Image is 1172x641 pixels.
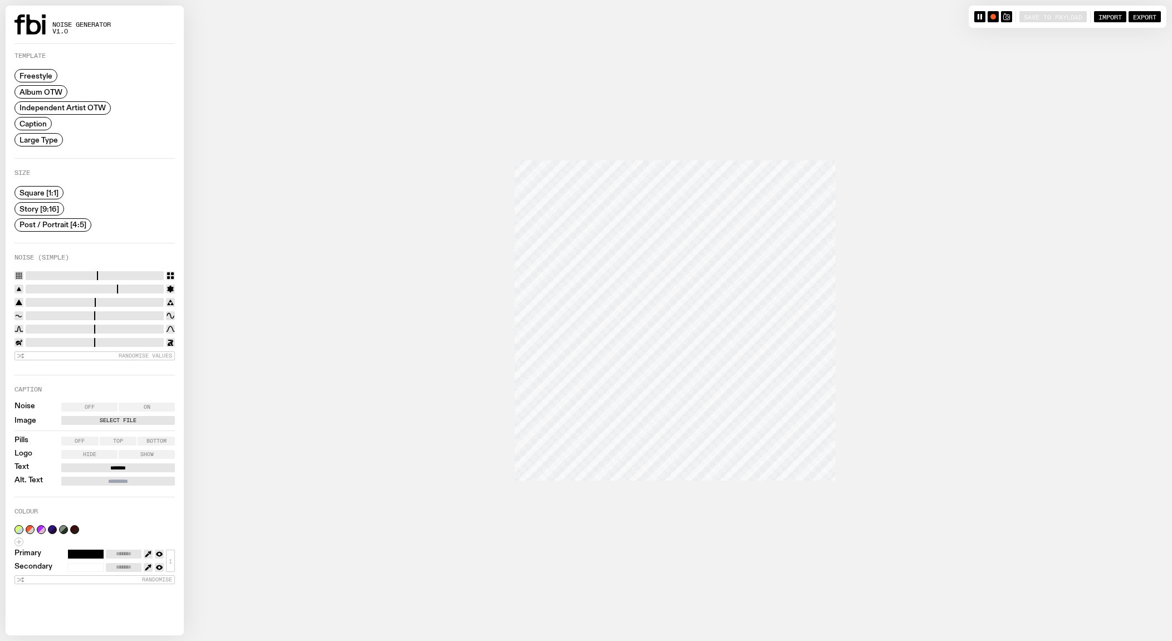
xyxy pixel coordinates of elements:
button: Import [1094,11,1126,22]
span: Randomise Values [119,353,172,359]
span: Off [75,438,85,444]
span: Export [1133,13,1156,20]
span: Post / Portrait [4:5] [19,221,86,229]
label: Primary [14,550,41,559]
span: Story [9:16] [19,204,59,213]
span: Square [1:1] [19,189,58,197]
label: Logo [14,450,32,459]
span: Noise Generator [52,22,111,28]
label: Caption [14,386,42,393]
label: Alt. Text [14,477,43,486]
span: On [144,404,150,410]
button: Randomise [14,575,175,584]
label: Noise (Simple) [14,255,69,261]
span: Bottom [146,438,167,444]
label: Size [14,170,30,176]
label: Colour [14,508,38,515]
span: Hide [83,452,96,457]
label: Select File [64,416,173,425]
span: Top [113,438,123,444]
span: Off [85,404,95,410]
span: Caption [19,120,47,128]
label: Pills [14,437,28,446]
label: Template [14,53,46,59]
button: Save to Payload [1019,11,1087,22]
span: Album OTW [19,87,62,96]
button: Randomise Values [14,351,175,360]
span: v1.0 [52,28,111,35]
button: ↕ [166,550,175,572]
span: Import [1098,13,1122,20]
span: Independent Artist OTW [19,104,106,112]
span: Save to Payload [1024,13,1082,20]
span: Randomise [142,576,172,583]
label: Image [14,417,36,424]
span: Large Type [19,135,58,144]
span: Freestyle [19,72,52,80]
button: Export [1129,11,1161,22]
label: Text [14,463,29,472]
label: Noise [14,403,35,412]
span: Show [140,452,154,457]
label: Secondary [14,563,52,572]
